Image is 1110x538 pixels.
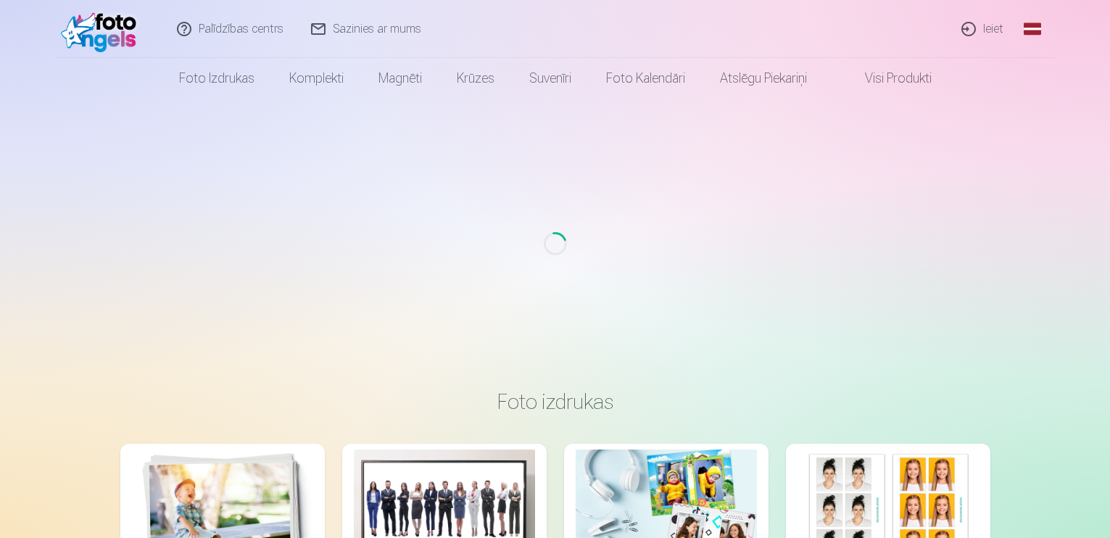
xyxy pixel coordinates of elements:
a: Magnēti [361,58,439,99]
a: Krūzes [439,58,512,99]
a: Foto izdrukas [162,58,272,99]
h3: Foto izdrukas [132,389,979,415]
a: Komplekti [272,58,361,99]
a: Foto kalendāri [589,58,703,99]
a: Atslēgu piekariņi [703,58,824,99]
a: Visi produkti [824,58,949,99]
a: Suvenīri [512,58,589,99]
img: /fa1 [61,6,144,52]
